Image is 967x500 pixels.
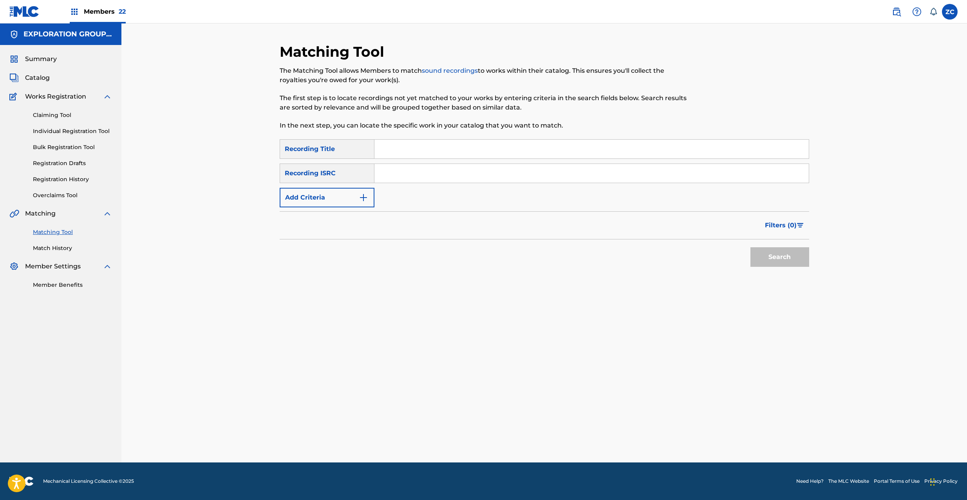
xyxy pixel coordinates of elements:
iframe: Chat Widget [928,462,967,500]
a: Overclaims Tool [33,191,112,200]
a: The MLC Website [828,478,869,485]
img: expand [103,262,112,271]
div: Help [909,4,925,20]
a: Privacy Policy [924,478,958,485]
p: The first step is to locate recordings not yet matched to your works by entering criteria in the ... [280,94,687,112]
h2: Matching Tool [280,43,388,61]
img: search [892,7,901,16]
form: Search Form [280,139,809,271]
span: 22 [119,8,126,15]
iframe: Resource Center [945,349,967,412]
a: Portal Terms of Use [874,478,920,485]
a: Registration History [33,175,112,183]
img: expand [103,209,112,218]
a: sound recordings [422,67,478,74]
span: Works Registration [25,92,86,101]
a: Individual Registration Tool [33,127,112,135]
p: In the next step, you can locate the specific work in your catalog that you want to match. [280,121,687,130]
a: SummarySummary [9,54,57,64]
span: Mechanical Licensing Collective © 2025 [43,478,134,485]
span: Members [84,7,126,16]
a: Matching Tool [33,228,112,236]
a: Registration Drafts [33,159,112,167]
a: Member Benefits [33,281,112,289]
span: Summary [25,54,57,64]
img: expand [103,92,112,101]
h5: EXPLORATION GROUP LLC [23,30,112,39]
img: 9d2ae6d4665cec9f34b9.svg [359,193,368,202]
div: Drag [930,470,935,494]
img: Works Registration [9,92,20,101]
img: filter [797,223,804,228]
button: Add Criteria [280,188,374,207]
img: Top Rightsholders [70,7,79,16]
span: Filters ( 0 ) [765,221,797,230]
a: Public Search [889,4,904,20]
img: Summary [9,54,19,64]
a: CatalogCatalog [9,73,50,83]
a: Claiming Tool [33,111,112,119]
img: MLC Logo [9,6,40,17]
span: Member Settings [25,262,81,271]
a: Need Help? [796,478,824,485]
img: Catalog [9,73,19,83]
img: Matching [9,209,19,218]
span: Matching [25,209,56,218]
img: logo [9,477,34,486]
button: Filters (0) [760,216,809,235]
p: The Matching Tool allows Members to match to works within their catalog. This ensures you'll coll... [280,66,687,85]
span: Catalog [25,73,50,83]
img: Member Settings [9,262,19,271]
img: help [912,7,922,16]
div: User Menu [942,4,958,20]
a: Bulk Registration Tool [33,143,112,151]
div: Notifications [929,8,937,16]
img: Accounts [9,30,19,39]
a: Match History [33,244,112,252]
